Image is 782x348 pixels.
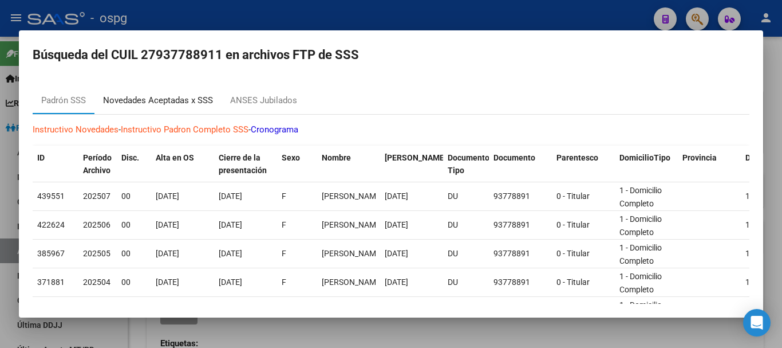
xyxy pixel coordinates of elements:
[322,191,383,201] span: BRITEZ OLINDA
[385,277,408,287] span: [DATE]
[219,153,267,175] span: Cierre de la presentación
[83,249,110,258] span: 202505
[37,249,65,258] span: 385967
[619,300,662,323] span: 1 - Domicilio Completo
[493,276,547,289] div: 93778891
[556,277,590,287] span: 0 - Titular
[214,146,277,183] datatable-header-cell: Cierre de la presentación
[121,276,147,289] div: 00
[121,153,139,162] span: Disc.
[556,153,598,162] span: Parentesco
[121,190,147,203] div: 00
[33,146,78,183] datatable-header-cell: ID
[83,277,110,287] span: 202504
[83,191,110,201] span: 202507
[678,146,741,183] datatable-header-cell: Provincia
[317,146,380,183] datatable-header-cell: Nombre
[322,220,383,229] span: BRITEZ OLINDA
[385,249,408,258] span: [DATE]
[121,218,147,232] div: 00
[322,277,383,287] span: BRITEZ OLINDA
[151,146,214,183] datatable-header-cell: Alta en OS
[493,218,547,232] div: 93778891
[37,220,65,229] span: 422624
[619,243,662,265] span: 1 - Domicilio Completo
[493,153,535,162] span: Documento
[448,276,484,289] div: DU
[619,214,662,237] span: 1 - Domicilio Completo
[448,153,489,175] span: Documento Tipo
[121,124,248,135] a: Instructivo Padron Completo SSS
[448,247,484,260] div: DU
[156,277,179,287] span: [DATE]
[78,146,117,183] datatable-header-cell: Período Archivo
[682,153,717,162] span: Provincia
[552,146,615,183] datatable-header-cell: Parentesco
[489,146,552,183] datatable-header-cell: Documento
[83,220,110,229] span: 202506
[83,153,112,175] span: Período Archivo
[615,146,678,183] datatable-header-cell: DomicilioTipo
[385,220,408,229] span: [DATE]
[493,247,547,260] div: 93778891
[493,190,547,203] div: 93778891
[219,191,242,201] span: [DATE]
[556,249,590,258] span: 0 - Titular
[156,191,179,201] span: [DATE]
[156,153,194,162] span: Alta en OS
[156,249,179,258] span: [DATE]
[37,153,45,162] span: ID
[37,277,65,287] span: 371881
[251,124,298,135] a: Cronograma
[322,249,383,258] span: BRITEZ OLINDA
[282,153,300,162] span: Sexo
[556,191,590,201] span: 0 - Titular
[41,94,86,107] div: Padrón SSS
[556,220,590,229] span: 0 - Titular
[448,218,484,232] div: DU
[33,44,749,66] h2: Búsqueda del CUIL 27937788911 en archivos FTP de SSS
[385,191,408,201] span: [DATE]
[619,272,662,294] span: 1 - Domicilio Completo
[33,124,119,135] a: Instructivo Novedades
[448,190,484,203] div: DU
[282,249,286,258] span: F
[282,220,286,229] span: F
[103,94,213,107] div: Novedades Aceptadas x SSS
[156,220,179,229] span: [DATE]
[37,191,65,201] span: 439551
[385,153,449,162] span: [PERSON_NAME].
[743,309,771,337] div: Open Intercom Messenger
[322,153,351,162] span: Nombre
[619,186,662,208] span: 1 - Domicilio Completo
[282,191,286,201] span: F
[443,146,489,183] datatable-header-cell: Documento Tipo
[619,153,670,162] span: DomicilioTipo
[219,277,242,287] span: [DATE]
[117,146,151,183] datatable-header-cell: Disc.
[277,146,317,183] datatable-header-cell: Sexo
[380,146,443,183] datatable-header-cell: Fecha Nac.
[282,277,286,287] span: F
[219,220,242,229] span: [DATE]
[230,94,297,107] div: ANSES Jubilados
[121,247,147,260] div: 00
[33,123,749,136] p: - -
[219,249,242,258] span: [DATE]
